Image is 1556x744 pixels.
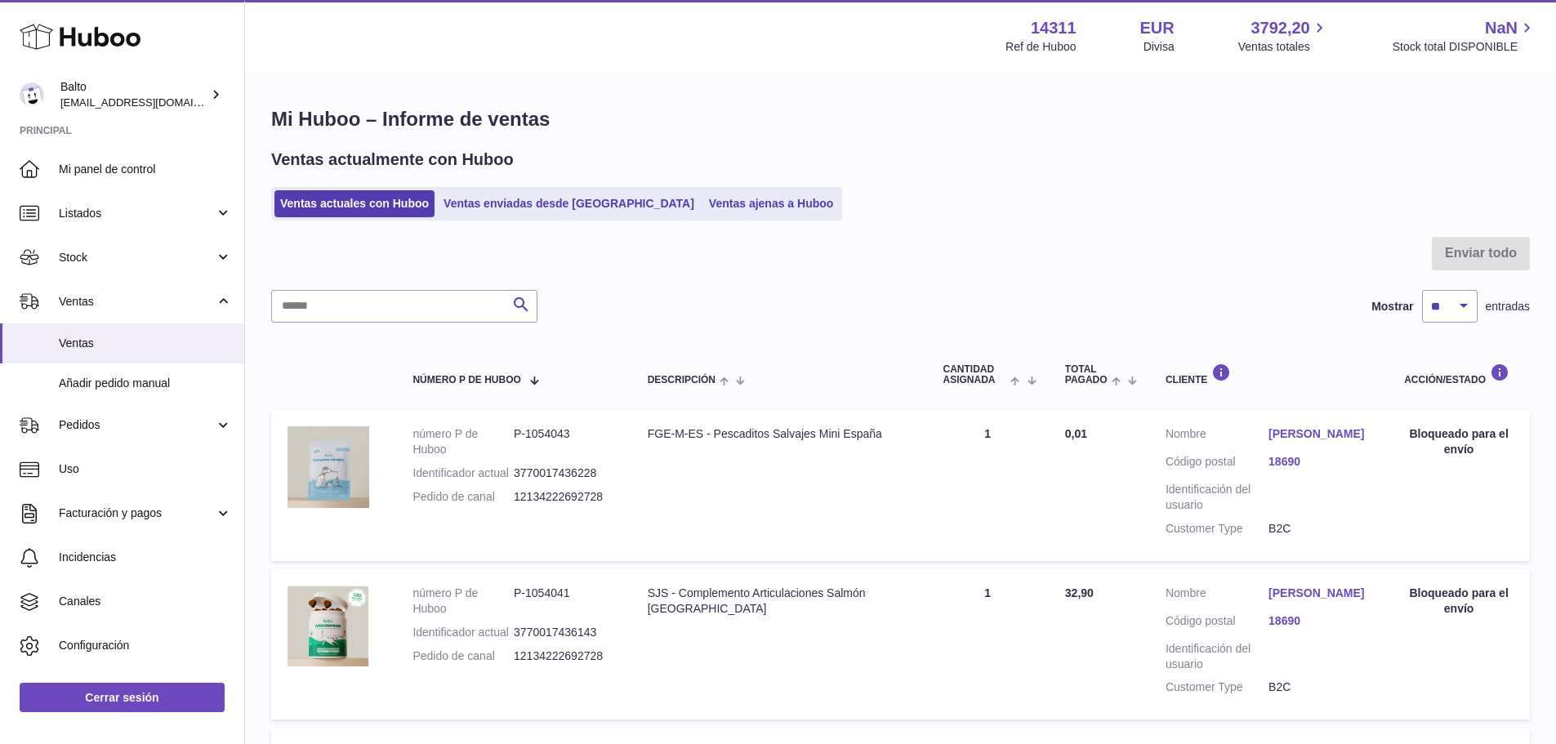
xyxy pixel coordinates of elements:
span: Cantidad ASIGNADA [943,364,1006,385]
dt: Customer Type [1166,679,1268,695]
span: Ventas [59,294,215,310]
span: [EMAIL_ADDRESS][DOMAIN_NAME] [60,96,240,109]
dt: Nombre [1166,426,1268,446]
dd: B2C [1268,679,1371,695]
a: Ventas enviadas desde [GEOGRAPHIC_DATA] [438,190,700,217]
dd: 12134222692728 [514,489,615,505]
dt: Identificación del usuario [1166,641,1268,672]
dt: número P de Huboo [412,426,514,457]
img: 143111755177971.png [288,426,369,508]
span: Total pagado [1065,364,1108,385]
span: Uso [59,461,232,477]
span: Configuración [59,638,232,653]
dd: 3770017436228 [514,466,615,481]
a: [PERSON_NAME] [1268,586,1371,601]
span: Ventas totales [1238,39,1329,55]
img: 1754381750.png [288,586,369,667]
a: Cerrar sesión [20,683,225,712]
span: Incidencias [59,550,232,565]
strong: EUR [1140,17,1175,39]
dd: 12134222692728 [514,648,615,664]
div: Bloqueado para el envío [1404,426,1514,457]
span: Stock total DISPONIBLE [1393,39,1536,55]
span: Canales [59,594,232,609]
span: Listados [59,206,215,221]
td: 1 [926,410,1048,560]
h2: Ventas actualmente con Huboo [271,149,514,171]
a: 18690 [1268,454,1371,470]
a: [PERSON_NAME] [1268,426,1371,442]
dt: Identificación del usuario [1166,482,1268,513]
div: Bloqueado para el envío [1404,586,1514,617]
span: 32,90 [1065,586,1094,599]
dt: Identificador actual [412,625,514,640]
span: número P de Huboo [412,375,520,385]
span: Stock [59,250,215,265]
span: Ventas [59,336,232,351]
label: Mostrar [1371,299,1413,314]
span: Mi panel de control [59,162,232,177]
div: Balto [60,79,207,110]
div: Cliente [1166,363,1371,385]
span: Pedidos [59,417,215,433]
td: 1 [926,569,1048,719]
img: internalAdmin-14311@internal.huboo.com [20,82,44,107]
dt: Identificador actual [412,466,514,481]
span: 0,01 [1065,427,1087,440]
span: entradas [1486,299,1530,314]
a: NaN Stock total DISPONIBLE [1393,17,1536,55]
dd: P-1054043 [514,426,615,457]
span: Añadir pedido manual [59,376,232,391]
div: FGE-M-ES - Pescaditos Salvajes Mini España [648,426,911,442]
dt: número P de Huboo [412,586,514,617]
span: Facturación y pagos [59,506,215,521]
div: Acción/Estado [1404,363,1514,385]
span: Descripción [648,375,716,385]
a: Ventas actuales con Huboo [274,190,435,217]
dd: B2C [1268,521,1371,537]
a: Ventas ajenas a Huboo [703,190,840,217]
dt: Código postal [1166,454,1268,474]
span: 3792,20 [1251,17,1309,39]
div: Divisa [1144,39,1175,55]
dt: Pedido de canal [412,489,514,505]
dd: P-1054041 [514,586,615,617]
dt: Nombre [1166,586,1268,605]
div: Ref de Huboo [1005,39,1076,55]
dt: Pedido de canal [412,648,514,664]
span: NaN [1485,17,1518,39]
div: SJS - Complemento Articulaciones Salmón [GEOGRAPHIC_DATA] [648,586,911,617]
dt: Customer Type [1166,521,1268,537]
dd: 3770017436143 [514,625,615,640]
strong: 14311 [1031,17,1077,39]
a: 3792,20 Ventas totales [1238,17,1329,55]
a: 18690 [1268,613,1371,629]
h1: Mi Huboo – Informe de ventas [271,106,1530,132]
dt: Código postal [1166,613,1268,633]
